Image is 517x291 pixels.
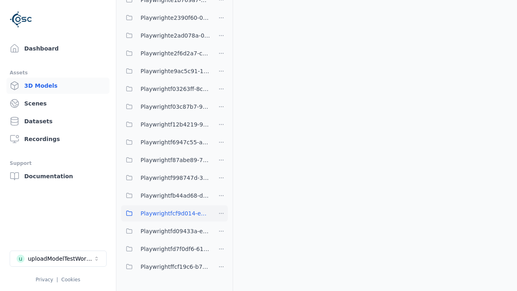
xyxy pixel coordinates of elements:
[141,48,210,58] span: Playwrighte2f6d2a7-cd84-4da6-96b5-d9942a8b3dfd
[141,137,210,147] span: Playwrightf6947c55-a1ff-44cb-ba80-3607a288b092
[141,31,210,40] span: Playwrighte2ad078a-05e1-4952-9952-cd0a03d3c054
[6,131,109,147] a: Recordings
[121,10,210,26] button: Playwrighte2390f60-03f3-479d-b54a-66d59fed9540
[17,255,25,263] div: u
[141,120,210,129] span: Playwrightf12b4219-9525-4842-afac-db475d305d63
[141,13,210,23] span: Playwrighte2390f60-03f3-479d-b54a-66d59fed9540
[141,102,210,112] span: Playwrightf03c87b7-9018-4775-a7d1-b47fea0411a7
[121,27,210,44] button: Playwrighte2ad078a-05e1-4952-9952-cd0a03d3c054
[6,113,109,129] a: Datasets
[121,99,210,115] button: Playwrightf03c87b7-9018-4775-a7d1-b47fea0411a7
[61,277,80,283] a: Cookies
[141,244,210,254] span: Playwrightfd7f0df6-6123-459c-b40e-063e1912f236
[141,262,210,272] span: Playwrightffcf19c6-b739-4c92-8a22-6e015c6f5c70
[121,223,210,239] button: Playwrightfd09433a-e09a-46f2-a8d1-9ed2645adf93
[6,95,109,112] a: Scenes
[141,191,210,200] span: Playwrightfb44ad68-da23-4d2e-bdbe-6e902587d381
[121,63,210,79] button: Playwrighte9ac5c91-1b2b-4bc1-b5a3-a4be549dee4f
[10,251,107,267] button: Select a workspace
[121,134,210,150] button: Playwrightf6947c55-a1ff-44cb-ba80-3607a288b092
[141,173,210,183] span: Playwrightf998747d-3514-4059-9a88-ca207a52350b
[121,81,210,97] button: Playwrightf03263ff-8cb2-4c6b-ab28-b85a449928b1
[6,78,109,94] a: 3D Models
[36,277,53,283] a: Privacy
[57,277,58,283] span: |
[6,168,109,184] a: Documentation
[10,158,106,168] div: Support
[141,155,210,165] span: Playwrightf87abe89-795a-4558-b272-1516c46e3a97
[121,259,210,275] button: Playwrightffcf19c6-b739-4c92-8a22-6e015c6f5c70
[10,8,32,31] img: Logo
[10,68,106,78] div: Assets
[121,241,210,257] button: Playwrightfd7f0df6-6123-459c-b40e-063e1912f236
[121,170,210,186] button: Playwrightf998747d-3514-4059-9a88-ca207a52350b
[6,40,109,57] a: Dashboard
[121,152,210,168] button: Playwrightf87abe89-795a-4558-b272-1516c46e3a97
[141,66,210,76] span: Playwrighte9ac5c91-1b2b-4bc1-b5a3-a4be549dee4f
[121,188,210,204] button: Playwrightfb44ad68-da23-4d2e-bdbe-6e902587d381
[121,45,210,61] button: Playwrighte2f6d2a7-cd84-4da6-96b5-d9942a8b3dfd
[141,226,210,236] span: Playwrightfd09433a-e09a-46f2-a8d1-9ed2645adf93
[141,209,210,218] span: Playwrightfcf9d014-e2fe-4fd9-9b76-4bbccb4c4d2d
[121,116,210,133] button: Playwrightf12b4219-9525-4842-afac-db475d305d63
[121,205,210,221] button: Playwrightfcf9d014-e2fe-4fd9-9b76-4bbccb4c4d2d
[28,255,93,263] div: uploadModelTestWorkspace
[141,84,210,94] span: Playwrightf03263ff-8cb2-4c6b-ab28-b85a449928b1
